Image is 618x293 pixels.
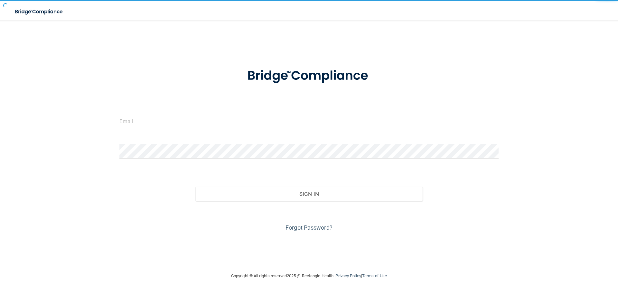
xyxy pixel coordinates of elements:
input: Email [119,114,499,128]
img: bridge_compliance_login_screen.278c3ca4.svg [10,5,69,18]
a: Terms of Use [362,273,387,278]
img: bridge_compliance_login_screen.278c3ca4.svg [234,59,384,93]
a: Privacy Policy [335,273,361,278]
button: Sign In [195,187,423,201]
div: Copyright © All rights reserved 2025 @ Rectangle Health | | [192,266,426,286]
a: Forgot Password? [286,224,332,231]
